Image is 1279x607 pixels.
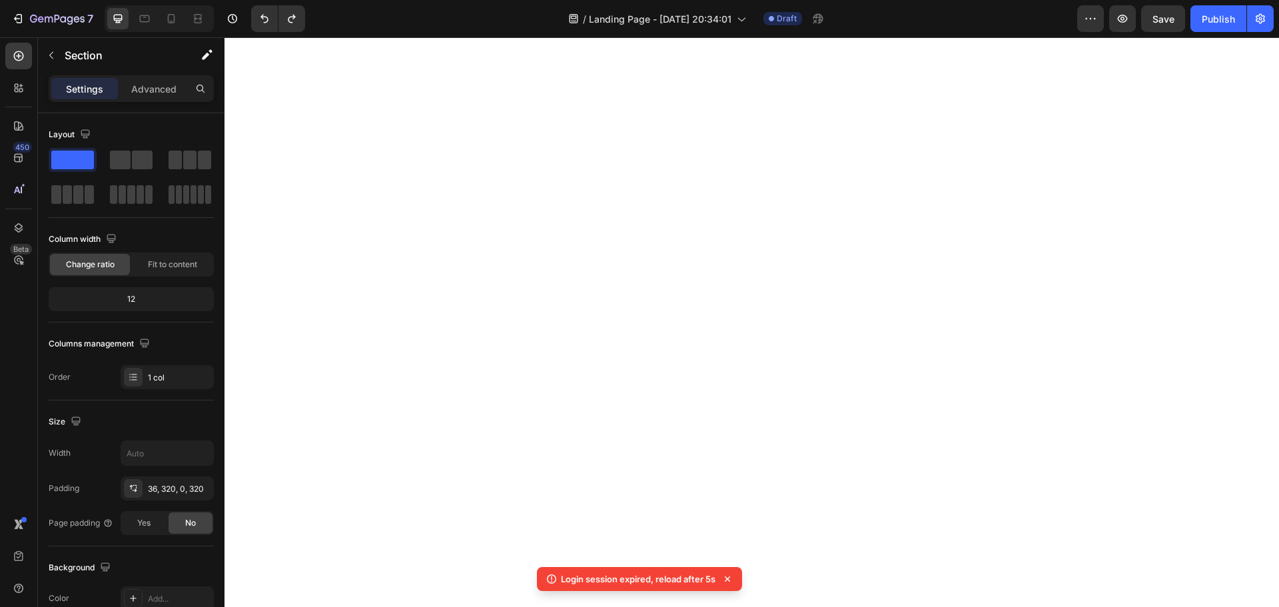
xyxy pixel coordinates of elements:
span: Save [1152,13,1174,25]
div: Columns management [49,335,153,353]
div: Size [49,413,84,431]
div: Background [49,559,113,577]
div: Undo/Redo [251,5,305,32]
span: Landing Page - [DATE] 20:34:01 [589,12,731,26]
div: 12 [51,290,211,308]
span: Fit to content [148,259,197,271]
div: Width [49,447,71,459]
div: Column width [49,231,119,249]
div: Page padding [49,517,113,529]
span: Change ratio [66,259,115,271]
p: Login session expired, reload after 5s [561,572,715,586]
button: Save [1141,5,1185,32]
div: Add... [148,593,211,605]
button: Publish [1190,5,1246,32]
span: / [583,12,586,26]
div: Padding [49,482,79,494]
div: Order [49,371,71,383]
span: Yes [137,517,151,529]
button: 7 [5,5,99,32]
div: Layout [49,126,93,144]
div: 36, 320, 0, 320 [148,483,211,495]
div: Beta [10,244,32,255]
p: Settings [66,82,103,96]
input: Auto [121,441,213,465]
div: 1 col [148,372,211,384]
p: Advanced [131,82,177,96]
span: No [185,517,196,529]
p: Section [65,47,174,63]
div: Publish [1202,12,1235,26]
div: Color [49,592,69,604]
span: Draft [777,13,797,25]
p: 7 [87,11,93,27]
iframe: To enrich screen reader interactions, please activate Accessibility in Grammarly extension settings [224,37,1279,607]
div: 450 [13,142,32,153]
